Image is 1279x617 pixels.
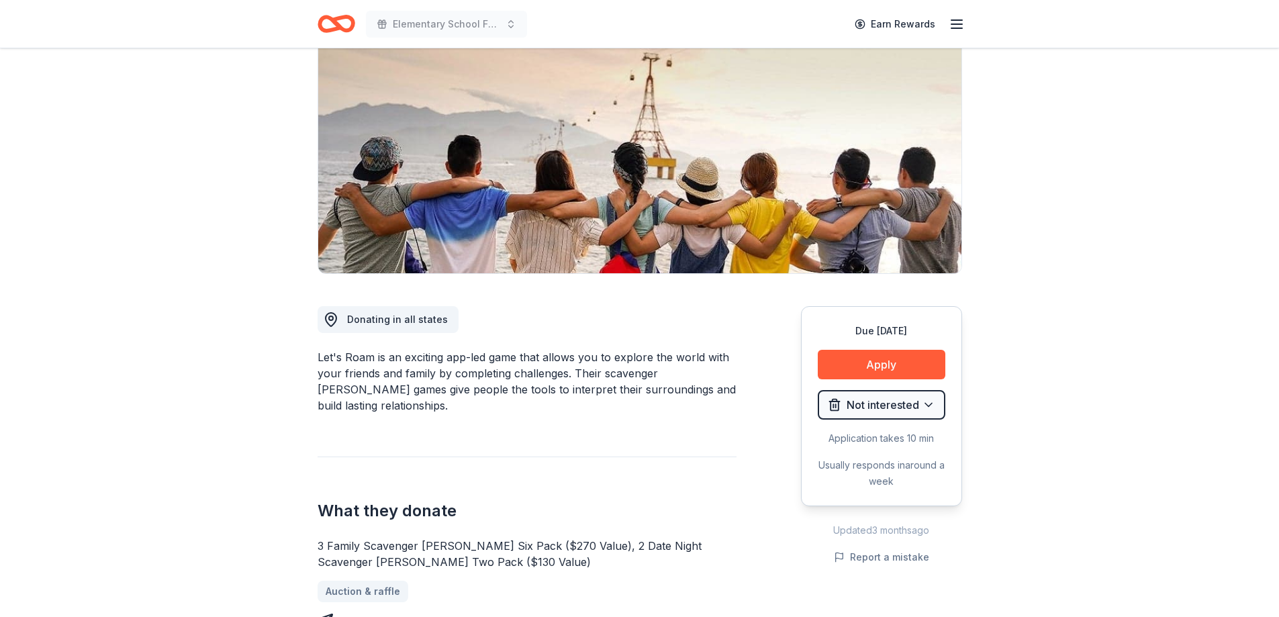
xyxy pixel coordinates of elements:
[818,390,945,420] button: Not interested
[801,522,962,538] div: Updated 3 months ago
[318,581,408,602] a: Auction & raffle
[347,314,448,325] span: Donating in all states
[318,538,737,570] div: 3 Family Scavenger [PERSON_NAME] Six Pack ($270 Value), 2 Date Night Scavenger [PERSON_NAME] Two ...
[318,349,737,414] div: Let's Roam is an exciting app-led game that allows you to explore the world with your friends and...
[834,549,929,565] button: Report a mistake
[847,396,919,414] span: Not interested
[818,457,945,489] div: Usually responds in around a week
[818,323,945,339] div: Due [DATE]
[318,500,737,522] h2: What they donate
[393,16,500,32] span: Elementary School Fundraiser
[366,11,527,38] button: Elementary School Fundraiser
[318,8,355,40] a: Home
[318,17,961,273] img: Image for Let's Roam
[818,430,945,446] div: Application takes 10 min
[847,12,943,36] a: Earn Rewards
[818,350,945,379] button: Apply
